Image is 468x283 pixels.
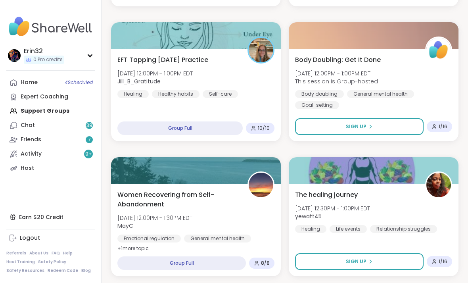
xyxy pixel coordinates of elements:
img: yewatt45 [426,173,451,197]
div: Logout [20,234,40,242]
img: Erin32 [8,49,21,62]
div: Relationship struggles [370,225,437,233]
div: Home [21,79,38,87]
span: The healing journey [295,190,358,200]
div: Healing [295,225,326,233]
a: Chat39 [6,118,95,133]
span: 0 Pro credits [33,56,63,63]
div: Emotional regulation [117,235,181,243]
div: Activity [21,150,42,158]
span: 4 Scheduled [65,79,93,86]
a: Redeem Code [48,268,78,273]
button: Sign Up [295,253,424,270]
a: Referrals [6,250,26,256]
b: Jill_B_Gratitude [117,77,161,85]
img: ShareWell [426,38,451,62]
a: Friends7 [6,133,95,147]
a: Home4Scheduled [6,75,95,90]
div: Group Full [117,256,246,270]
span: 8 / 8 [261,260,270,266]
div: Expert Coaching [21,93,68,101]
span: [DATE] 12:30PM - 1:00PM EDT [295,204,370,212]
div: Earn $20 Credit [6,210,95,224]
b: yewatt45 [295,212,322,220]
span: 9 + [85,151,92,158]
div: Self-care [203,90,238,98]
div: Host [21,164,34,172]
b: MayC [117,222,133,230]
span: 1 / 16 [439,258,447,265]
span: Women Recovering from Self-Abandonment [117,190,239,209]
div: Life events [330,225,367,233]
span: [DATE] 12:00PM - 1:00PM EDT [295,69,378,77]
div: Friends [21,136,41,144]
div: Chat [21,121,35,129]
div: Erin32 [24,47,64,56]
a: About Us [29,250,48,256]
span: 39 [86,122,92,129]
span: Sign Up [346,123,366,130]
div: Body doubling [295,90,344,98]
div: Healing [117,90,149,98]
a: Activity9+ [6,147,95,161]
span: Sign Up [346,258,366,265]
a: Help [63,250,73,256]
a: Blog [81,268,91,273]
span: 10 / 10 [258,125,270,131]
img: ShareWell Nav Logo [6,13,95,40]
span: [DATE] 12:00PM - 1:00PM EDT [117,69,193,77]
a: Host [6,161,95,175]
span: This session is Group-hosted [295,77,378,85]
span: [DATE] 12:00PM - 1:30PM EDT [117,214,192,222]
a: FAQ [52,250,60,256]
div: General mental health [184,235,251,243]
div: Goal-setting [295,101,339,109]
div: Group Full [117,121,243,135]
img: Jill_B_Gratitude [249,38,273,62]
span: EFT Tapping [DATE] Practice [117,55,208,65]
a: Logout [6,231,95,245]
div: General mental health [347,90,414,98]
a: Safety Resources [6,268,44,273]
a: Expert Coaching [6,90,95,104]
a: Host Training [6,259,35,265]
img: MayC [249,173,273,197]
div: Healthy habits [152,90,199,98]
button: Sign Up [295,118,424,135]
a: Safety Policy [38,259,66,265]
span: 7 [88,137,91,143]
span: 1 / 16 [439,123,447,130]
span: Body Doubling: Get It Done [295,55,381,65]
